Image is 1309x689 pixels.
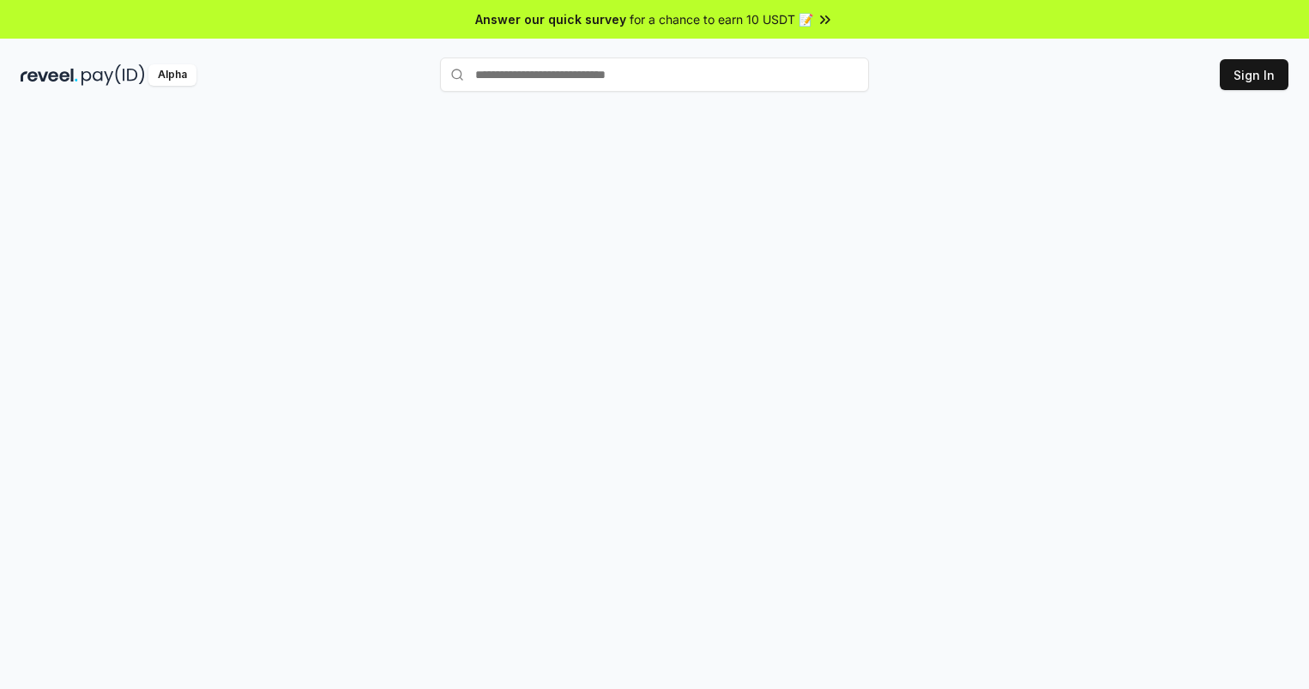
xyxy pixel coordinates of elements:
img: reveel_dark [21,64,78,86]
span: for a chance to earn 10 USDT 📝 [630,10,813,28]
span: Answer our quick survey [475,10,626,28]
img: pay_id [81,64,145,86]
div: Alpha [148,64,196,86]
button: Sign In [1220,59,1288,90]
